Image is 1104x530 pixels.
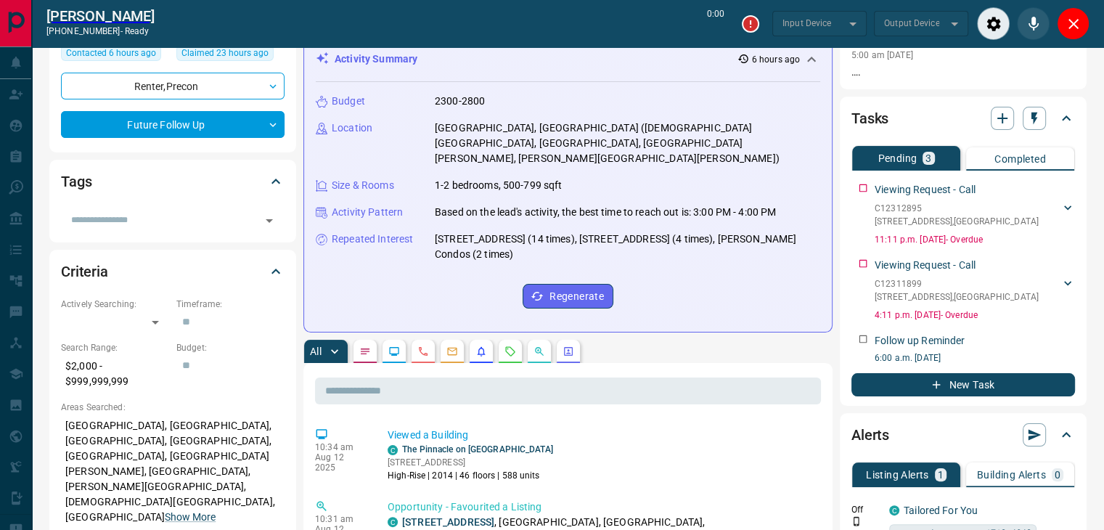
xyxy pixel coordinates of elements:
[61,73,285,99] div: Renter , Precon
[332,205,403,220] p: Activity Pattern
[707,7,724,40] p: 0:00
[359,346,371,357] svg: Notes
[61,354,169,394] p: $2,000 - $999,999,999
[335,52,417,67] p: Activity Summary
[752,53,800,66] p: 6 hours ago
[66,46,156,60] span: Contacted 6 hours ago
[165,510,216,525] button: Show More
[875,351,1075,364] p: 6:00 a.m. [DATE]
[533,346,545,357] svg: Opportunities
[866,470,929,480] p: Listing Alerts
[316,46,820,73] div: Activity Summary6 hours ago
[388,500,815,515] p: Opportunity - Favourited a Listing
[435,232,820,262] p: [STREET_ADDRESS] (14 times), [STREET_ADDRESS] (4 times), [PERSON_NAME] Condos (2 times)
[875,233,1075,246] p: 11:11 p.m. [DATE] - Overdue
[61,254,285,289] div: Criteria
[388,469,553,482] p: High-Rise | 2014 | 46 floors | 588 units
[851,107,888,130] h2: Tasks
[875,277,1039,290] p: C12311899
[61,341,169,354] p: Search Range:
[878,153,917,163] p: Pending
[1055,470,1060,480] p: 0
[176,45,285,65] div: Mon Aug 11 2025
[851,101,1075,136] div: Tasks
[181,46,269,60] span: Claimed 23 hours ago
[61,164,285,199] div: Tags
[332,178,394,193] p: Size & Rooms
[435,94,485,109] p: 2300-2800
[938,470,944,480] p: 1
[315,452,366,473] p: Aug 12 2025
[310,346,322,356] p: All
[61,170,91,193] h2: Tags
[315,442,366,452] p: 10:34 am
[875,333,965,348] p: Follow up Reminder
[504,346,516,357] svg: Requests
[176,298,285,311] p: Timeframe:
[851,516,862,526] svg: Push Notification Only
[875,290,1039,303] p: [STREET_ADDRESS] , [GEOGRAPHIC_DATA]
[446,346,458,357] svg: Emails
[332,94,365,109] p: Budget
[977,7,1010,40] div: Audio Settings
[1057,7,1089,40] div: Close
[875,202,1039,215] p: C12312895
[851,417,1075,452] div: Alerts
[388,445,398,455] div: condos.ca
[125,26,150,36] span: ready
[435,178,562,193] p: 1-2 bedrooms, 500-799 sqft
[851,65,1075,80] p: ….
[875,274,1075,306] div: C12311899[STREET_ADDRESS],[GEOGRAPHIC_DATA]
[388,517,398,527] div: condos.ca
[61,298,169,311] p: Actively Searching:
[259,211,279,231] button: Open
[402,516,494,528] a: [STREET_ADDRESS]
[875,309,1075,322] p: 4:11 p.m. [DATE] - Overdue
[417,346,429,357] svg: Calls
[875,215,1039,228] p: [STREET_ADDRESS] , [GEOGRAPHIC_DATA]
[46,25,155,38] p: [PHONE_NUMBER] -
[523,284,613,309] button: Regenerate
[61,414,285,529] p: [GEOGRAPHIC_DATA], [GEOGRAPHIC_DATA], [GEOGRAPHIC_DATA], [GEOGRAPHIC_DATA], [GEOGRAPHIC_DATA], [G...
[388,346,400,357] svg: Lead Browsing Activity
[475,346,487,357] svg: Listing Alerts
[875,182,976,197] p: Viewing Request - Call
[46,7,155,25] a: [PERSON_NAME]
[388,456,553,469] p: [STREET_ADDRESS]
[1017,7,1050,40] div: Mute
[851,373,1075,396] button: New Task
[994,154,1046,164] p: Completed
[176,341,285,354] p: Budget:
[851,423,889,447] h2: Alerts
[889,505,899,515] div: condos.ca
[61,111,285,138] div: Future Follow Up
[61,401,285,414] p: Areas Searched:
[904,505,978,516] a: Tailored For You
[332,121,372,136] p: Location
[851,50,913,60] p: 5:00 am [DATE]
[563,346,574,357] svg: Agent Actions
[977,470,1046,480] p: Building Alerts
[388,428,815,443] p: Viewed a Building
[332,232,413,247] p: Repeated Interest
[435,121,820,166] p: [GEOGRAPHIC_DATA], [GEOGRAPHIC_DATA] ([DEMOGRAPHIC_DATA][GEOGRAPHIC_DATA], [GEOGRAPHIC_DATA], [GE...
[875,199,1075,231] div: C12312895[STREET_ADDRESS],[GEOGRAPHIC_DATA]
[875,258,976,273] p: Viewing Request - Call
[61,45,169,65] div: Tue Aug 12 2025
[315,514,366,524] p: 10:31 am
[435,205,776,220] p: Based on the lead's activity, the best time to reach out is: 3:00 PM - 4:00 PM
[61,260,108,283] h2: Criteria
[925,153,931,163] p: 3
[851,503,880,516] p: Off
[402,444,553,454] a: The Pinnacle on [GEOGRAPHIC_DATA]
